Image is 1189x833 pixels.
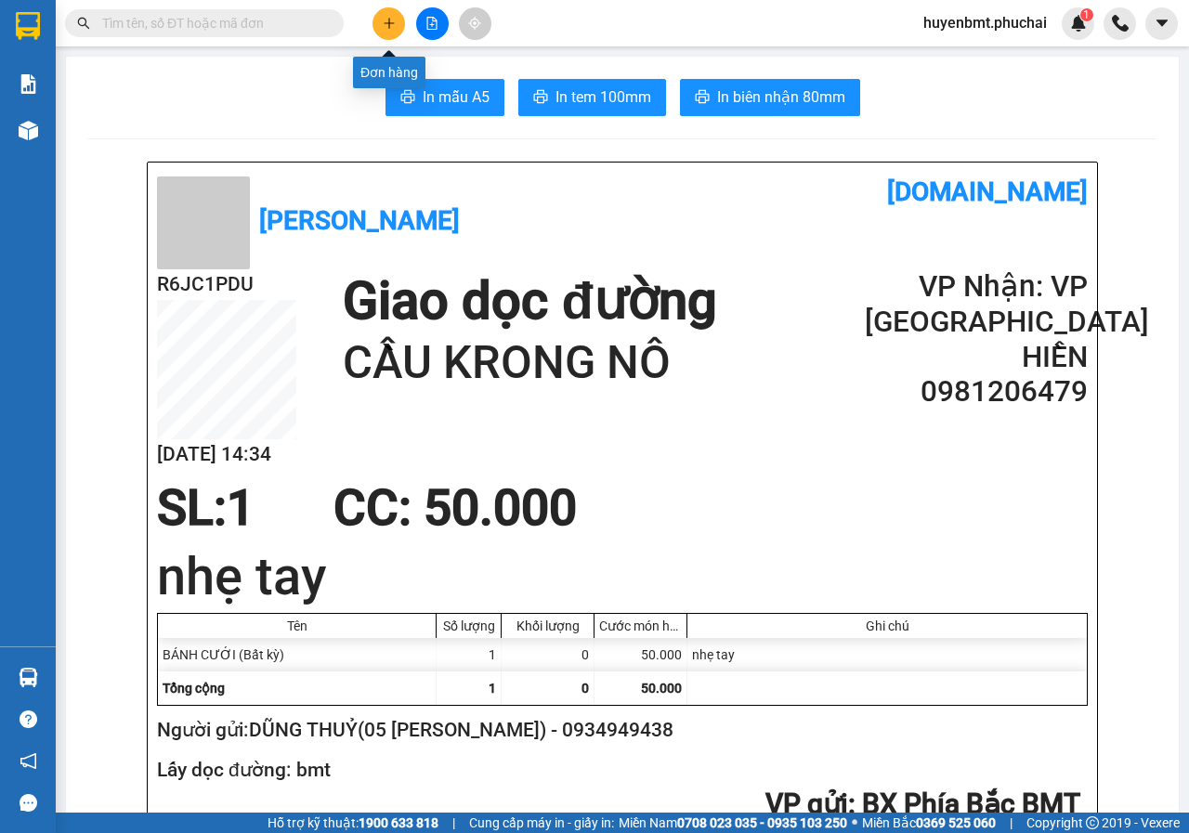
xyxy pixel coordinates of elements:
[1010,813,1013,833] span: |
[16,12,40,40] img: logo-vxr
[383,17,396,30] span: plus
[862,813,996,833] span: Miền Bắc
[506,618,589,633] div: Khối lượng
[1086,816,1099,829] span: copyright
[400,89,415,107] span: printer
[865,374,1088,410] h2: 0981206479
[425,17,438,30] span: file-add
[322,480,588,536] div: CC : 50.000
[680,79,860,116] button: printerIn biên nhận 80mm
[437,638,502,671] div: 1
[1070,15,1087,32] img: icon-new-feature
[468,17,481,30] span: aim
[555,85,651,109] span: In tem 100mm
[852,819,857,826] span: ⚪️
[157,439,296,470] h2: [DATE] 14:34
[677,815,847,830] strong: 0708 023 035 - 0935 103 250
[641,681,682,696] span: 50.000
[416,7,449,40] button: file-add
[441,618,496,633] div: Số lượng
[157,540,1088,613] h1: nhẹ tay
[452,813,455,833] span: |
[157,786,1080,824] h2: : BX Phía Bắc BMT
[157,715,1080,746] h2: Người gửi: DŨNG THUỶ(05 [PERSON_NAME]) - 0934949438
[489,681,496,696] span: 1
[1154,15,1170,32] span: caret-down
[599,618,682,633] div: Cước món hàng
[259,205,460,236] b: [PERSON_NAME]
[502,638,594,671] div: 0
[423,85,490,109] span: In mẫu A5
[20,752,37,770] span: notification
[163,681,225,696] span: Tổng cộng
[158,638,437,671] div: BÁNH CƯỚI (Bất kỳ)
[887,176,1088,207] b: [DOMAIN_NAME]
[20,794,37,812] span: message
[163,618,431,633] div: Tên
[1083,8,1090,21] span: 1
[157,269,296,300] h2: R6JC1PDU
[765,787,848,820] span: VP gửi
[865,340,1088,375] h2: HIỀN
[1112,15,1129,32] img: phone-icon
[1145,7,1178,40] button: caret-down
[459,7,491,40] button: aim
[20,710,37,728] span: question-circle
[469,813,614,833] span: Cung cấp máy in - giấy in:
[19,668,38,687] img: warehouse-icon
[343,269,716,333] h1: Giao dọc đường
[581,681,589,696] span: 0
[594,638,687,671] div: 50.000
[687,638,1087,671] div: nhẹ tay
[227,479,255,537] span: 1
[533,89,548,107] span: printer
[619,813,847,833] span: Miền Nam
[717,85,845,109] span: In biên nhận 80mm
[372,7,405,40] button: plus
[268,813,438,833] span: Hỗ trợ kỹ thuật:
[908,11,1062,34] span: huyenbmt.phuchai
[692,618,1082,633] div: Ghi chú
[102,13,321,33] input: Tìm tên, số ĐT hoặc mã đơn
[157,479,227,537] span: SL:
[695,89,710,107] span: printer
[343,333,716,393] h1: CẦU KRONG NÔ
[865,269,1088,340] h2: VP Nhận: VP [GEOGRAPHIC_DATA]
[518,79,666,116] button: printerIn tem 100mm
[157,755,1080,786] h2: Lấy dọc đường: bmt
[77,17,90,30] span: search
[385,79,504,116] button: printerIn mẫu A5
[19,121,38,140] img: warehouse-icon
[359,815,438,830] strong: 1900 633 818
[916,815,996,830] strong: 0369 525 060
[19,74,38,94] img: solution-icon
[1080,8,1093,21] sup: 1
